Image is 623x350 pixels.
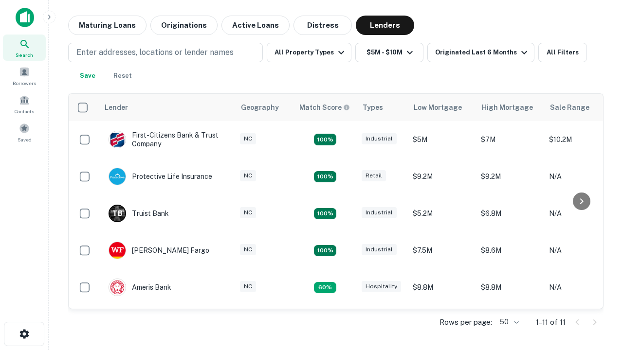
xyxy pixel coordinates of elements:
[414,102,462,113] div: Low Mortgage
[240,133,256,144] div: NC
[76,47,234,58] p: Enter addresses, locations or lender names
[267,43,351,62] button: All Property Types
[314,208,336,220] div: Matching Properties: 3, hasApolloMatch: undefined
[109,279,171,296] div: Ameris Bank
[15,107,34,115] span: Contacts
[440,316,492,328] p: Rows per page:
[427,43,534,62] button: Originated Last 6 Months
[362,170,386,181] div: Retail
[435,47,530,58] div: Originated Last 6 Months
[357,94,408,121] th: Types
[235,94,293,121] th: Geography
[240,281,256,292] div: NC
[293,16,352,35] button: Distress
[408,269,476,306] td: $8.8M
[408,94,476,121] th: Low Mortgage
[408,158,476,195] td: $9.2M
[362,207,397,218] div: Industrial
[16,8,34,27] img: capitalize-icon.png
[150,16,218,35] button: Originations
[476,195,544,232] td: $6.8M
[314,171,336,183] div: Matching Properties: 2, hasApolloMatch: undefined
[355,43,423,62] button: $5M - $10M
[314,245,336,257] div: Matching Properties: 2, hasApolloMatch: undefined
[109,205,169,222] div: Truist Bank
[240,207,256,218] div: NC
[107,66,138,86] button: Reset
[109,131,225,148] div: First-citizens Bank & Trust Company
[362,133,397,144] div: Industrial
[476,158,544,195] td: $9.2M
[408,306,476,343] td: $9.2M
[574,241,623,288] iframe: Chat Widget
[293,94,357,121] th: Capitalize uses an advanced AI algorithm to match your search with the best lender. The match sco...
[476,121,544,158] td: $7M
[476,232,544,269] td: $8.6M
[482,102,533,113] div: High Mortgage
[3,91,46,117] a: Contacts
[240,244,256,255] div: NC
[3,35,46,61] a: Search
[362,244,397,255] div: Industrial
[241,102,279,113] div: Geography
[476,94,544,121] th: High Mortgage
[408,195,476,232] td: $5.2M
[550,102,589,113] div: Sale Range
[536,316,566,328] p: 1–11 of 11
[72,66,103,86] button: Save your search to get updates of matches that match your search criteria.
[476,306,544,343] td: $9.2M
[314,134,336,145] div: Matching Properties: 2, hasApolloMatch: undefined
[363,102,383,113] div: Types
[3,119,46,145] a: Saved
[109,279,126,296] img: picture
[408,121,476,158] td: $5M
[299,102,350,113] div: Capitalize uses an advanced AI algorithm to match your search with the best lender. The match sco...
[362,281,401,292] div: Hospitality
[314,282,336,294] div: Matching Properties: 1, hasApolloMatch: undefined
[109,242,209,259] div: [PERSON_NAME] Fargo
[109,168,126,185] img: picture
[13,79,36,87] span: Borrowers
[221,16,290,35] button: Active Loans
[538,43,587,62] button: All Filters
[3,63,46,89] a: Borrowers
[476,269,544,306] td: $8.8M
[16,51,33,59] span: Search
[496,315,520,329] div: 50
[112,209,122,219] p: T B
[356,16,414,35] button: Lenders
[68,16,147,35] button: Maturing Loans
[68,43,263,62] button: Enter addresses, locations or lender names
[18,136,32,143] span: Saved
[105,102,128,113] div: Lender
[109,242,126,259] img: picture
[109,131,126,148] img: picture
[299,102,348,113] h6: Match Score
[240,170,256,181] div: NC
[408,232,476,269] td: $7.5M
[109,168,212,185] div: Protective Life Insurance
[99,94,235,121] th: Lender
